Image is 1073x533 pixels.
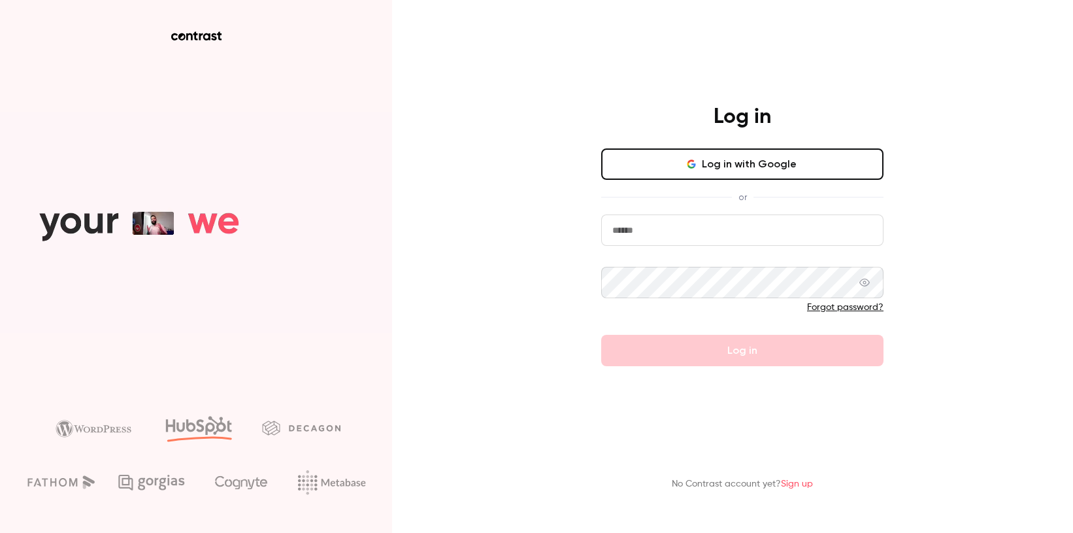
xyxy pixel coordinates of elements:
img: decagon [262,421,340,435]
p: No Contrast account yet? [672,477,813,491]
a: Forgot password? [807,303,883,312]
a: Sign up [781,479,813,489]
button: Log in with Google [601,148,883,180]
span: or [732,190,753,204]
h4: Log in [714,104,771,130]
